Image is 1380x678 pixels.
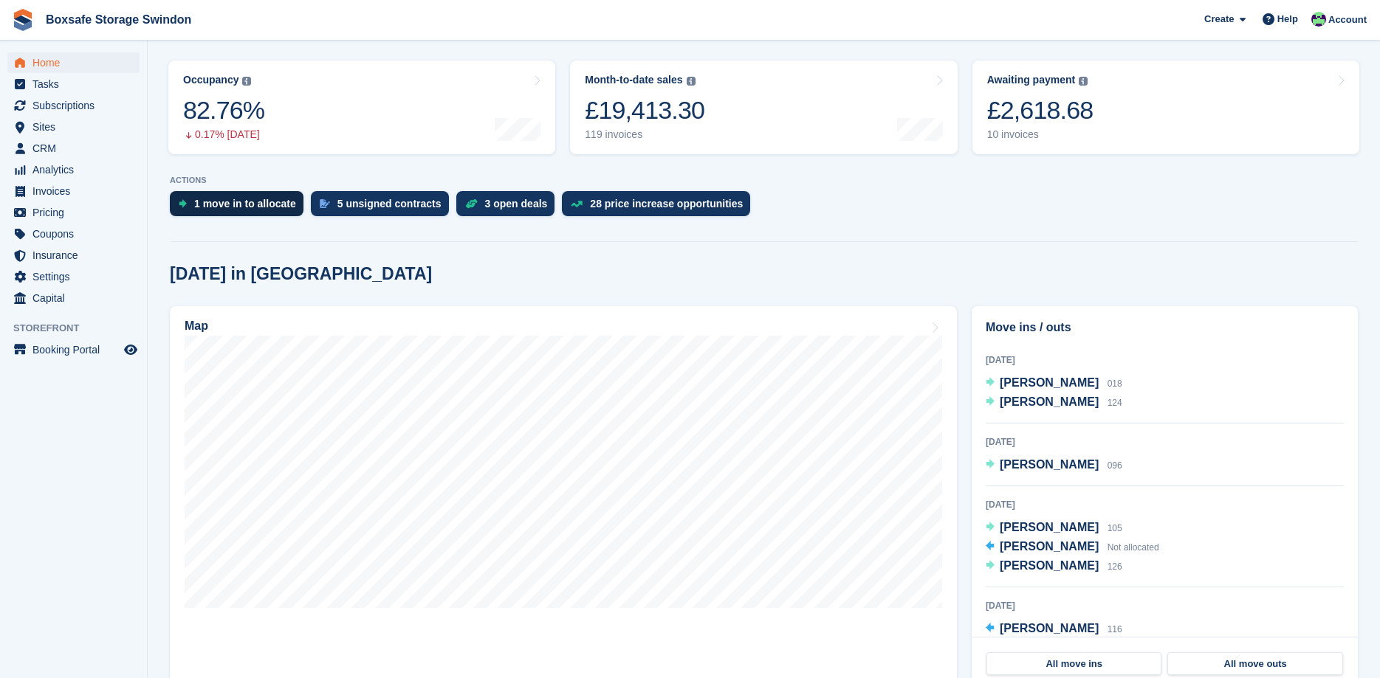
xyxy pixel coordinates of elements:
span: [PERSON_NAME] [1000,458,1099,471]
img: icon-info-grey-7440780725fd019a000dd9b08b2336e03edf1995a4989e88bcd33f0948082b44.svg [242,77,251,86]
a: menu [7,52,140,73]
div: 3 open deals [485,198,548,210]
span: Not allocated [1108,542,1159,553]
a: Month-to-date sales £19,413.30 119 invoices [570,60,957,154]
h2: Map [185,319,208,333]
a: menu [7,138,140,159]
span: Tasks [32,74,121,94]
img: price_increase_opportunities-93ffe204e8149a01c8c9dc8f82e8f89637d9d84a8eef4429ea346261dce0b2c0.svg [571,201,583,207]
a: 3 open deals [456,191,563,224]
div: 1 move in to allocate [194,198,296,210]
span: [PERSON_NAME] [1000,622,1099,634]
img: contract_signature_icon-13c848040528278c33f63329250d36e43548de30e8caae1d1a13099fd9432cc5.svg [320,199,330,208]
img: move_ins_to_allocate_icon-fdf77a2bb77ea45bf5b3d319d69a93e2d87916cf1d5bf7949dd705db3b84f3ca.svg [179,199,187,208]
span: 116 [1108,624,1122,634]
span: 126 [1108,561,1122,572]
a: Occupancy 82.76% 0.17% [DATE] [168,60,555,154]
a: [PERSON_NAME] 124 [986,393,1122,412]
a: 5 unsigned contracts [311,191,456,224]
img: icon-info-grey-7440780725fd019a000dd9b08b2336e03edf1995a4989e88bcd33f0948082b44.svg [1079,77,1088,86]
img: deal-1b604bf984904fb50ccaf53a9ad4b4a5d6e5aea283cecdc64d6e3604feb123c2.svg [465,198,478,209]
a: [PERSON_NAME] 126 [986,557,1122,576]
span: [PERSON_NAME] [1000,521,1099,533]
span: Booking Portal [32,339,121,360]
a: menu [7,224,140,244]
span: CRM [32,138,121,159]
span: Capital [32,288,121,308]
span: 105 [1108,523,1122,533]
span: Home [32,52,121,73]
div: £19,413.30 [585,95,704,125]
a: menu [7,288,140,308]
span: Account [1328,13,1367,27]
div: 10 invoices [987,128,1094,141]
a: [PERSON_NAME] 096 [986,456,1122,475]
span: Subscriptions [32,95,121,116]
span: [PERSON_NAME] [1000,395,1099,408]
img: Kim Virabi [1311,12,1326,27]
span: [PERSON_NAME] [1000,559,1099,572]
a: 28 price increase opportunities [562,191,758,224]
div: Month-to-date sales [585,74,682,86]
a: menu [7,266,140,287]
h2: [DATE] in [GEOGRAPHIC_DATA] [170,264,432,284]
div: £2,618.68 [987,95,1094,125]
a: Awaiting payment £2,618.68 10 invoices [972,60,1359,154]
span: Create [1204,12,1234,27]
span: Sites [32,117,121,137]
a: 1 move in to allocate [170,191,311,224]
span: [PERSON_NAME] [1000,540,1099,553]
a: [PERSON_NAME] 105 [986,519,1122,538]
a: menu [7,245,140,266]
a: All move ins [986,652,1161,676]
span: Help [1277,12,1298,27]
div: 5 unsigned contracts [337,198,442,210]
span: 096 [1108,460,1122,471]
div: [DATE] [986,599,1344,612]
p: ACTIONS [170,176,1358,185]
a: [PERSON_NAME] Not allocated [986,538,1159,557]
span: 018 [1108,378,1122,389]
div: [DATE] [986,353,1344,367]
a: [PERSON_NAME] 116 [986,620,1122,639]
a: menu [7,181,140,201]
span: Storefront [13,321,147,336]
span: 124 [1108,398,1122,408]
div: [DATE] [986,498,1344,511]
div: 28 price increase opportunities [590,198,743,210]
a: menu [7,74,140,94]
span: Analytics [32,159,121,180]
a: Preview store [122,341,140,359]
span: Pricing [32,202,121,223]
span: Insurance [32,245,121,266]
img: icon-info-grey-7440780725fd019a000dd9b08b2336e03edf1995a4989e88bcd33f0948082b44.svg [687,77,696,86]
a: menu [7,159,140,180]
a: menu [7,339,140,360]
a: Boxsafe Storage Swindon [40,7,197,32]
span: Settings [32,266,121,287]
h2: Move ins / outs [986,319,1344,336]
img: stora-icon-8386f47178a22dfd0bd8f6a31ec36ba5ce8667c1dd55bd0f319d3a0aa187defe.svg [12,9,34,31]
div: 119 invoices [585,128,704,141]
a: All move outs [1167,652,1342,676]
div: Occupancy [183,74,238,86]
span: Invoices [32,181,121,201]
a: menu [7,202,140,223]
a: menu [7,95,140,116]
a: [PERSON_NAME] 018 [986,374,1122,393]
div: 0.17% [DATE] [183,128,264,141]
div: [DATE] [986,435,1344,449]
div: Awaiting payment [987,74,1076,86]
span: [PERSON_NAME] [1000,376,1099,389]
div: 82.76% [183,95,264,125]
a: menu [7,117,140,137]
span: Coupons [32,224,121,244]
